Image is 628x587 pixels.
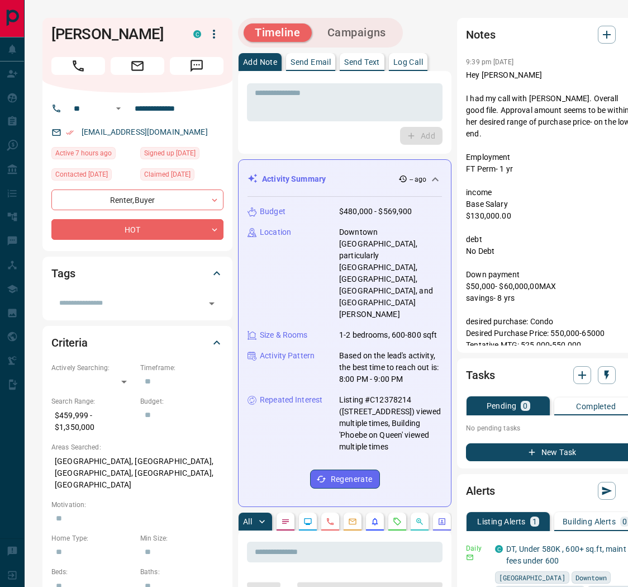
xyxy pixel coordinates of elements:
[51,25,177,43] h1: [PERSON_NAME]
[466,58,513,66] p: 9:39 pm [DATE]
[477,518,526,526] p: Listing Alerts
[244,23,312,42] button: Timeline
[466,543,488,553] p: Daily
[523,402,527,410] p: 0
[291,58,331,66] p: Send Email
[243,58,277,66] p: Add Note
[466,26,495,44] h2: Notes
[575,572,607,583] span: Downtown
[51,57,105,75] span: Call
[370,517,379,526] svg: Listing Alerts
[51,329,223,356] div: Criteria
[170,57,223,75] span: Message
[348,517,357,526] svg: Emails
[316,23,397,42] button: Campaigns
[140,567,223,577] p: Baths:
[303,517,312,526] svg: Lead Browsing Activity
[51,260,223,287] div: Tags
[51,219,223,240] div: HOT
[393,58,423,66] p: Log Call
[466,553,474,561] svg: Email
[51,264,75,282] h2: Tags
[55,148,112,159] span: Active 7 hours ago
[339,206,412,217] p: $480,000 - $569,900
[339,329,437,341] p: 1-2 bedrooms, 600-800 sqft
[51,190,223,210] div: Renter , Buyer
[51,406,135,437] p: $459,999 - $1,350,000
[339,394,442,453] p: Listing #C12378214 ([STREET_ADDRESS]) viewed multiple times, Building 'Phoebe on Queen' viewed mu...
[51,334,88,352] h2: Criteria
[260,206,286,217] p: Budget
[466,482,495,500] h2: Alerts
[51,396,135,406] p: Search Range:
[393,517,402,526] svg: Requests
[339,226,442,320] p: Downtown [GEOGRAPHIC_DATA], particularly [GEOGRAPHIC_DATA], [GEOGRAPHIC_DATA], [GEOGRAPHIC_DATA],...
[140,168,223,184] div: Mon Nov 28 2022
[51,533,135,543] p: Home Type:
[51,567,135,577] p: Beds:
[262,173,326,185] p: Activity Summary
[140,533,223,543] p: Min Size:
[495,545,503,553] div: condos.ca
[576,403,616,410] p: Completed
[260,226,291,238] p: Location
[243,518,252,526] p: All
[140,363,223,373] p: Timeframe:
[506,545,626,565] a: DT, Under 580K , 600+ sq.ft, maint fees under 600
[415,517,424,526] svg: Opportunities
[112,102,125,115] button: Open
[260,350,315,362] p: Activity Pattern
[437,517,446,526] svg: Agent Actions
[66,129,74,136] svg: Email Verified
[563,518,616,526] p: Building Alerts
[204,296,220,311] button: Open
[532,518,537,526] p: 1
[51,363,135,373] p: Actively Searching:
[140,147,223,163] div: Thu Sep 09 2021
[487,402,517,410] p: Pending
[344,58,380,66] p: Send Text
[144,148,196,159] span: Signed up [DATE]
[193,30,201,38] div: condos.ca
[410,174,427,184] p: -- ago
[111,57,164,75] span: Email
[51,168,135,184] div: Sun Oct 12 2025
[51,147,135,163] div: Tue Oct 14 2025
[339,350,442,385] p: Based on the lead's activity, the best time to reach out is: 8:00 PM - 9:00 PM
[55,169,108,180] span: Contacted [DATE]
[144,169,191,180] span: Claimed [DATE]
[51,452,223,494] p: [GEOGRAPHIC_DATA], [GEOGRAPHIC_DATA], [GEOGRAPHIC_DATA], [GEOGRAPHIC_DATA], [GEOGRAPHIC_DATA]
[51,500,223,510] p: Motivation:
[622,518,627,526] p: 0
[82,127,208,136] a: [EMAIL_ADDRESS][DOMAIN_NAME]
[326,517,335,526] svg: Calls
[260,329,308,341] p: Size & Rooms
[310,470,380,489] button: Regenerate
[260,394,322,406] p: Repeated Interest
[466,366,494,384] h2: Tasks
[499,572,565,583] span: [GEOGRAPHIC_DATA]
[140,396,223,406] p: Budget:
[248,169,442,190] div: Activity Summary-- ago
[51,442,223,452] p: Areas Searched:
[281,517,290,526] svg: Notes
